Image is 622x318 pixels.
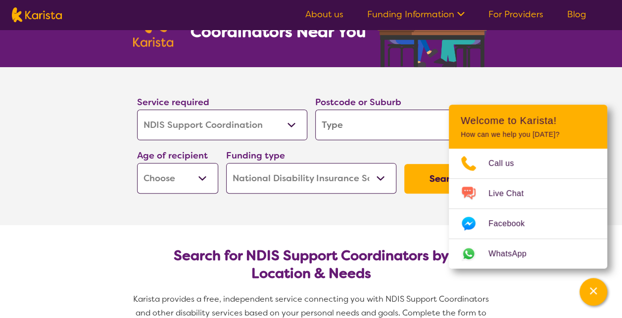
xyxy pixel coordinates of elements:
[190,2,373,41] h1: Find NDIS Support Coordinators Near You
[567,8,586,20] a: Blog
[12,7,62,22] img: Karista logo
[488,156,526,171] span: Call us
[461,130,595,139] p: How can we help you [DATE]?
[404,164,485,194] button: Search
[449,105,607,269] div: Channel Menu
[226,150,285,161] label: Funding type
[367,8,465,20] a: Funding Information
[461,115,595,126] h2: Welcome to Karista!
[145,247,478,282] h2: Search for NDIS Support Coordinators by Location & Needs
[488,186,535,201] span: Live Chat
[579,278,607,306] button: Channel Menu
[137,150,208,161] label: Age of recipient
[449,239,607,269] a: Web link opens in a new tab.
[137,96,209,108] label: Service required
[315,110,485,140] input: Type
[488,246,538,261] span: WhatsApp
[449,149,607,269] ul: Choose channel
[315,96,401,108] label: Postcode or Suburb
[488,8,543,20] a: For Providers
[305,8,343,20] a: About us
[488,216,536,231] span: Facebook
